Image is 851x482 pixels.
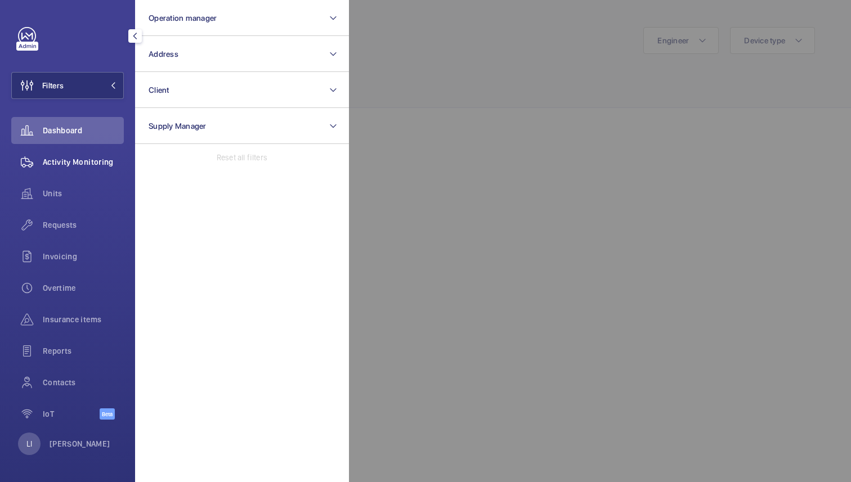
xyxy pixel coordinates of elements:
[43,314,124,325] span: Insurance items
[43,251,124,262] span: Invoicing
[26,438,32,449] p: LI
[43,345,124,357] span: Reports
[43,408,100,420] span: IoT
[43,282,124,294] span: Overtime
[11,72,124,99] button: Filters
[50,438,110,449] p: [PERSON_NAME]
[43,219,124,231] span: Requests
[43,156,124,168] span: Activity Monitoring
[43,377,124,388] span: Contacts
[43,125,124,136] span: Dashboard
[43,188,124,199] span: Units
[42,80,64,91] span: Filters
[100,408,115,420] span: Beta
